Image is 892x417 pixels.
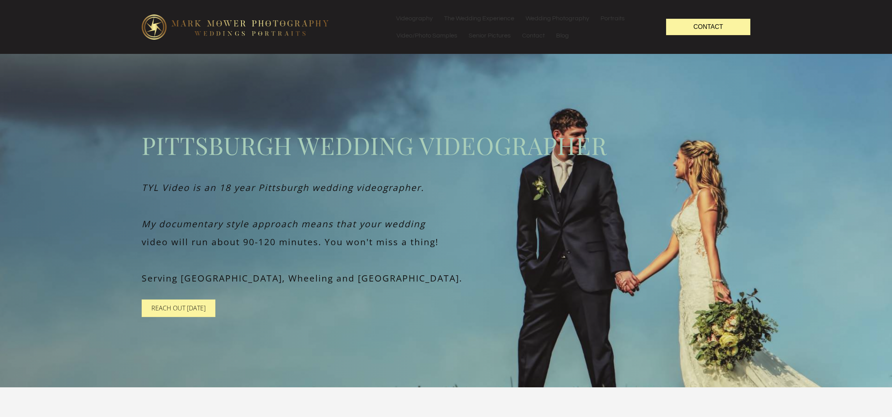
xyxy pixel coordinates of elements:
img: logo-edit1 [142,14,329,39]
a: Contact [517,27,550,44]
a: Senior Pictures [463,27,516,44]
a: Video/Photo Samples [391,27,463,44]
a: Videography [391,10,438,27]
a: Contact [666,19,750,35]
a: Reach Out [DATE] [142,299,215,317]
span: Pittsburgh wedding videographer [142,128,750,162]
span: Contact [693,23,723,30]
a: Portraits [595,10,630,27]
a: The Wedding Experience [439,10,520,27]
p: Serving [GEOGRAPHIC_DATA], Wheeling and [GEOGRAPHIC_DATA]. [142,271,750,286]
nav: Menu [391,10,650,44]
span: Reach Out [DATE] [151,304,206,312]
a: Wedding Photography [520,10,595,27]
a: Blog [551,27,574,44]
em: My documentary style approach means that your wedding [142,218,425,230]
p: video will run about 90-120 minutes. You won't miss a thing! [142,235,750,249]
em: TYL Video is an 18 year Pittsburgh wedding videographer. [142,182,424,194]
